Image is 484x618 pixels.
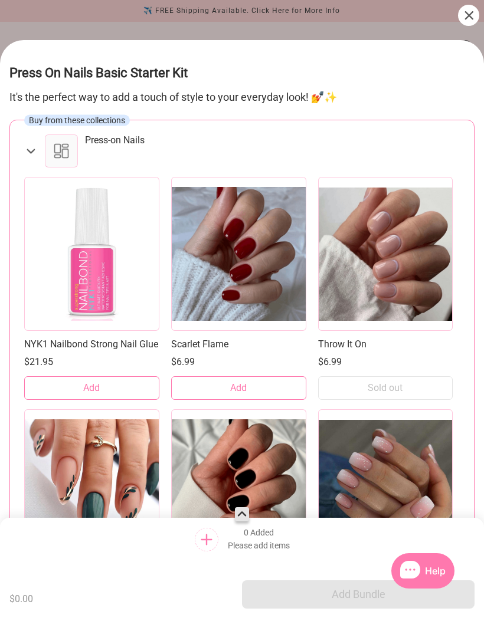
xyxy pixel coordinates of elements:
[228,541,290,550] span: Please add items
[9,63,475,84] h3: Press On Nails Basic Starter Kit
[24,338,159,350] a: NYK1 Nailbond Strong Nail Glue
[24,376,159,400] button: Add
[318,376,453,400] button: Sold out
[9,91,475,103] p: It's the perfect way to add a touch of style to your everyday look! 💅✨
[171,338,306,350] a: Scarlet Flame
[171,355,195,369] span: $6.99
[368,382,403,395] span: Sold out
[318,355,342,369] span: $6.99
[29,116,125,125] span: Buy from these collections
[83,382,100,395] span: Add
[230,382,247,395] span: Add
[171,376,306,400] button: Add
[85,134,145,146] div: Press-on Nails
[24,355,53,369] span: $21.95
[244,527,274,538] span: 0 Added
[318,338,453,350] a: Throw It On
